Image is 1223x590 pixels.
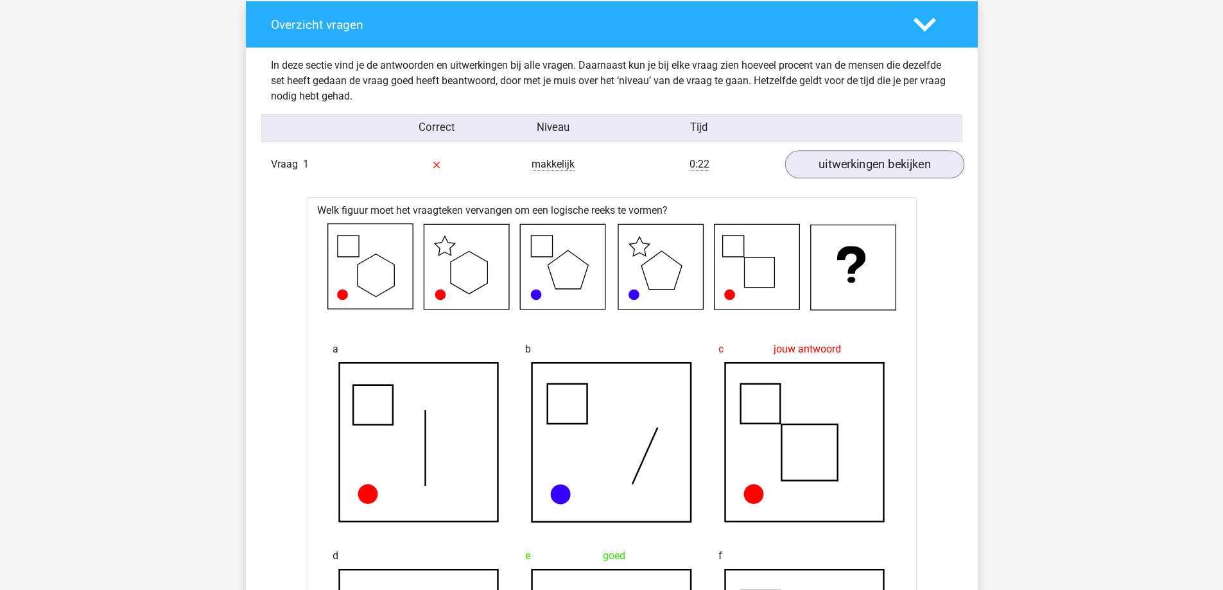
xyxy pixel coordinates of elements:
[495,120,612,136] div: Niveau
[532,158,575,171] span: makkelijk
[378,120,495,136] div: Correct
[303,158,309,170] span: 1
[333,336,338,362] span: a
[718,336,724,362] span: c
[718,336,891,362] div: jouw antwoord
[271,17,894,32] h4: Overzicht vragen
[718,543,722,569] span: f
[261,58,962,104] div: In deze sectie vind je de antwoorden en uitwerkingen bij alle vragen. Daarnaast kun je bij elke v...
[690,158,709,171] span: 0:22
[525,336,531,362] span: b
[785,151,964,179] a: uitwerkingen bekijken
[271,157,303,172] span: Vraag
[333,543,338,569] span: d
[525,543,530,569] span: e
[611,120,786,136] div: Tijd
[525,543,698,569] div: goed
